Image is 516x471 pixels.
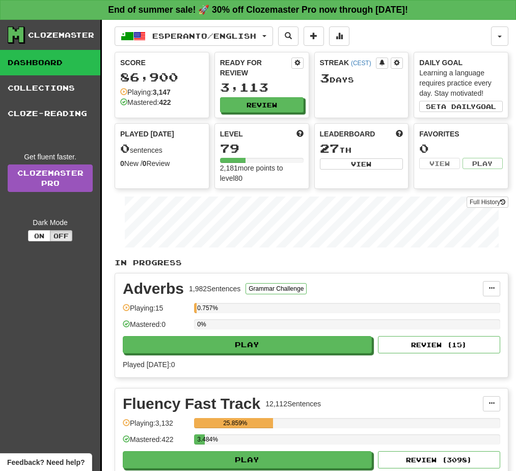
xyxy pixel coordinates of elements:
button: Review (3098) [378,451,500,468]
button: Add sentence to collection [304,26,324,46]
div: Playing: 15 [123,303,189,320]
button: Play [123,451,372,468]
strong: 0 [143,159,147,168]
strong: End of summer sale! 🚀 30% off Clozemaster Pro now through [DATE]! [108,5,408,15]
div: Ready for Review [220,58,291,78]
div: Fluency Fast Track [123,396,260,411]
div: New / Review [120,158,204,169]
div: Mastered: 0 [123,319,189,336]
span: Open feedback widget [7,457,85,467]
button: Esperanto/English [115,26,273,46]
div: 25.859% [197,418,273,428]
span: This week in points, UTC [396,129,403,139]
button: Play [463,158,503,169]
strong: 0 [120,159,124,168]
button: Search sentences [278,26,298,46]
button: View [320,158,403,170]
div: 1,982 Sentences [189,284,240,294]
div: 86,900 [120,71,204,84]
div: Get fluent faster. [8,152,93,162]
div: 3,113 [220,81,304,94]
div: Favorites [419,129,503,139]
button: Off [50,230,72,241]
span: Esperanto / English [152,32,256,40]
div: 3.484% [197,434,205,445]
div: Daily Goal [419,58,503,68]
div: 0 [419,142,503,155]
button: View [419,158,459,169]
button: Play [123,336,372,353]
a: (CEST) [351,60,371,67]
p: In Progress [115,258,508,268]
div: th [320,142,403,155]
div: 12,112 Sentences [265,399,321,409]
span: Played [DATE]: 0 [123,361,175,369]
a: ClozemasterPro [8,164,93,192]
span: Level [220,129,243,139]
div: Learning a language requires practice every day. Stay motivated! [419,68,503,98]
span: 3 [320,71,330,85]
div: Playing: [120,87,171,97]
span: 27 [320,141,339,155]
span: 0 [120,141,130,155]
div: 79 [220,142,304,155]
div: Playing: 3,132 [123,418,189,435]
span: Score more points to level up [296,129,304,139]
button: Review (15) [378,336,500,353]
div: Day s [320,72,403,85]
span: a daily [441,103,476,110]
div: Mastered: 422 [123,434,189,451]
div: sentences [120,142,204,155]
div: Clozemaster [28,30,94,40]
div: Streak [320,58,376,68]
strong: 3,147 [153,88,171,96]
span: Played [DATE] [120,129,174,139]
div: 2,181 more points to level 80 [220,163,304,183]
div: Mastered: [120,97,171,107]
button: Full History [467,197,508,208]
span: Leaderboard [320,129,375,139]
button: More stats [329,26,349,46]
button: On [28,230,50,241]
button: Review [220,97,304,113]
button: Seta dailygoal [419,101,503,112]
div: Score [120,58,204,68]
div: Dark Mode [8,217,93,228]
strong: 422 [159,98,171,106]
div: Adverbs [123,281,184,296]
button: Grammar Challenge [246,283,307,294]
